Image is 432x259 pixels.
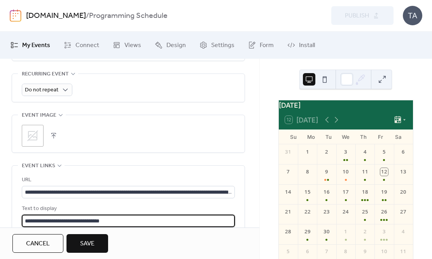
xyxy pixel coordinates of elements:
[342,208,350,216] div: 24
[242,35,280,56] a: Form
[12,234,63,253] button: Cancel
[372,129,389,144] div: Fr
[75,41,99,50] span: Connect
[399,248,407,255] div: 11
[380,248,388,255] div: 10
[304,168,311,176] div: 8
[284,148,292,156] div: 31
[380,168,388,176] div: 12
[337,129,355,144] div: We
[279,100,413,110] div: [DATE]
[22,204,233,213] div: Text to display
[361,248,369,255] div: 9
[323,208,331,216] div: 23
[284,168,292,176] div: 7
[80,239,94,248] span: Save
[342,168,350,176] div: 10
[323,148,331,156] div: 2
[107,35,147,56] a: Views
[380,228,388,236] div: 3
[399,208,407,216] div: 27
[58,35,105,56] a: Connect
[86,9,89,23] b: /
[380,208,388,216] div: 26
[304,188,311,196] div: 15
[342,188,350,196] div: 17
[320,129,337,144] div: Tu
[399,188,407,196] div: 20
[399,148,407,156] div: 6
[323,188,331,196] div: 16
[403,6,422,25] div: TA
[282,35,321,56] a: Install
[361,148,369,156] div: 4
[26,239,50,248] span: Cancel
[284,228,292,236] div: 28
[149,35,192,56] a: Design
[284,248,292,255] div: 5
[10,9,21,22] img: logo
[124,41,141,50] span: Views
[22,41,50,50] span: My Events
[304,148,311,156] div: 1
[285,129,303,144] div: Su
[361,168,369,176] div: 11
[304,208,311,216] div: 22
[66,234,108,253] button: Save
[299,41,315,50] span: Install
[284,188,292,196] div: 14
[380,188,388,196] div: 19
[194,35,240,56] a: Settings
[22,111,56,120] span: Event image
[361,228,369,236] div: 2
[26,9,86,23] a: [DOMAIN_NAME]
[284,208,292,216] div: 21
[5,35,56,56] a: My Events
[304,248,311,255] div: 6
[22,70,69,79] span: Recurring event
[361,188,369,196] div: 18
[25,85,58,95] span: Do not repeat
[22,175,233,185] div: URL
[323,168,331,176] div: 9
[361,208,369,216] div: 25
[355,129,372,144] div: Th
[211,41,234,50] span: Settings
[342,248,350,255] div: 8
[389,129,407,144] div: Sa
[89,9,168,23] b: Programming Schedule
[22,125,44,147] div: ;
[399,228,407,236] div: 4
[342,228,350,236] div: 1
[302,129,320,144] div: Mo
[304,228,311,236] div: 29
[166,41,186,50] span: Design
[323,248,331,255] div: 7
[22,161,55,171] span: Event links
[342,148,350,156] div: 3
[399,168,407,176] div: 13
[323,228,331,236] div: 30
[380,148,388,156] div: 5
[260,41,274,50] span: Form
